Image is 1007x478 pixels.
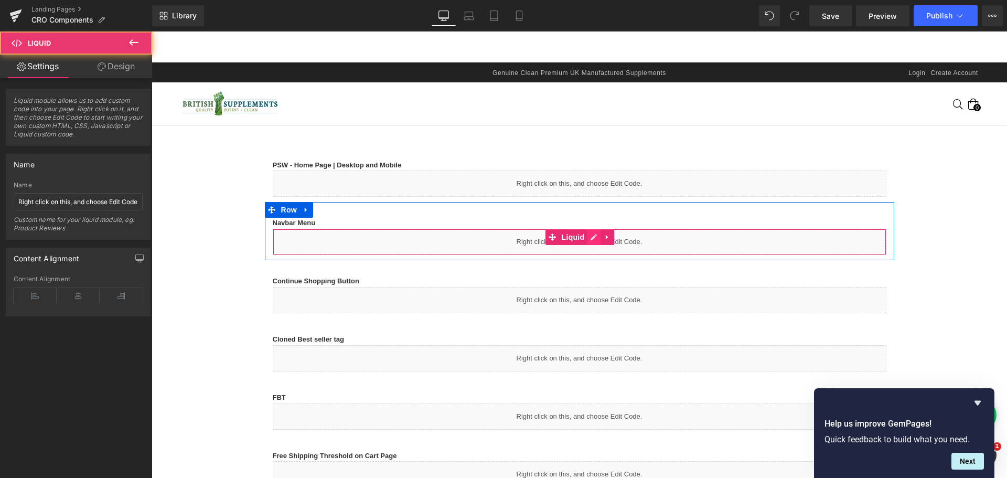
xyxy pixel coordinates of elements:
[971,397,984,409] button: Hide survey
[14,97,143,145] span: Liquid module allows us to add custom code into your page. Right click on it, and then choose Edi...
[152,5,204,26] a: New Library
[507,5,532,26] a: Mobile
[121,130,250,137] strong: PSW - Home Page | Desktop and Mobile
[481,5,507,26] a: Tablet
[31,16,93,24] span: CRO Components
[121,246,208,253] b: Continue Shopping Button
[172,11,197,20] span: Library
[127,171,148,186] span: Row
[449,198,463,214] a: Expand / Collapse
[121,420,245,428] b: Free Shipping Threshold on Cart Page
[824,397,984,470] div: Help us improve GemPages!
[856,5,909,26] a: Preview
[295,37,561,47] p: Genuine Clean Premium UK manufactured Supplements
[914,5,978,26] button: Publish
[982,5,1003,26] button: More
[10,9,291,21] span: Install our app to make sure you are buying from us and not a imitator/scammer.
[951,453,984,470] button: Next question
[926,12,952,20] span: Publish
[456,5,481,26] a: Laptop
[817,68,827,76] a: 0
[121,187,164,195] b: Navbar Menu
[28,39,51,47] span: Liquid
[993,442,1001,451] span: 1
[121,304,193,312] b: Cloned Best seller tag
[14,182,143,189] div: Name
[824,418,984,430] h2: Help us improve GemPages!
[148,171,162,186] a: Expand / Collapse
[31,5,152,14] a: Landing Pages
[121,362,134,370] b: FBT
[14,154,35,169] div: Name
[301,5,372,26] a: Google Play
[401,10,434,21] span: App Store
[14,248,79,263] div: Content Alignment
[779,38,827,45] a: Create Account
[869,10,897,22] span: Preview
[824,434,984,444] p: Quick feedback to build what you need.
[431,5,456,26] a: Desktop
[14,275,143,283] div: Content Alignment
[14,216,143,239] div: Custom name for your liquid module, eg: Product Reviews
[324,10,363,21] span: Google Play
[832,6,845,25] button: Close app promotion
[822,72,829,80] span: 0
[784,5,805,26] button: Redo
[408,198,436,214] span: Liquid
[29,59,128,86] img: British Supplements
[757,38,774,45] a: Login
[759,5,780,26] button: Undo
[822,10,839,22] span: Save
[78,55,154,78] a: Design
[379,5,443,26] a: App Store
